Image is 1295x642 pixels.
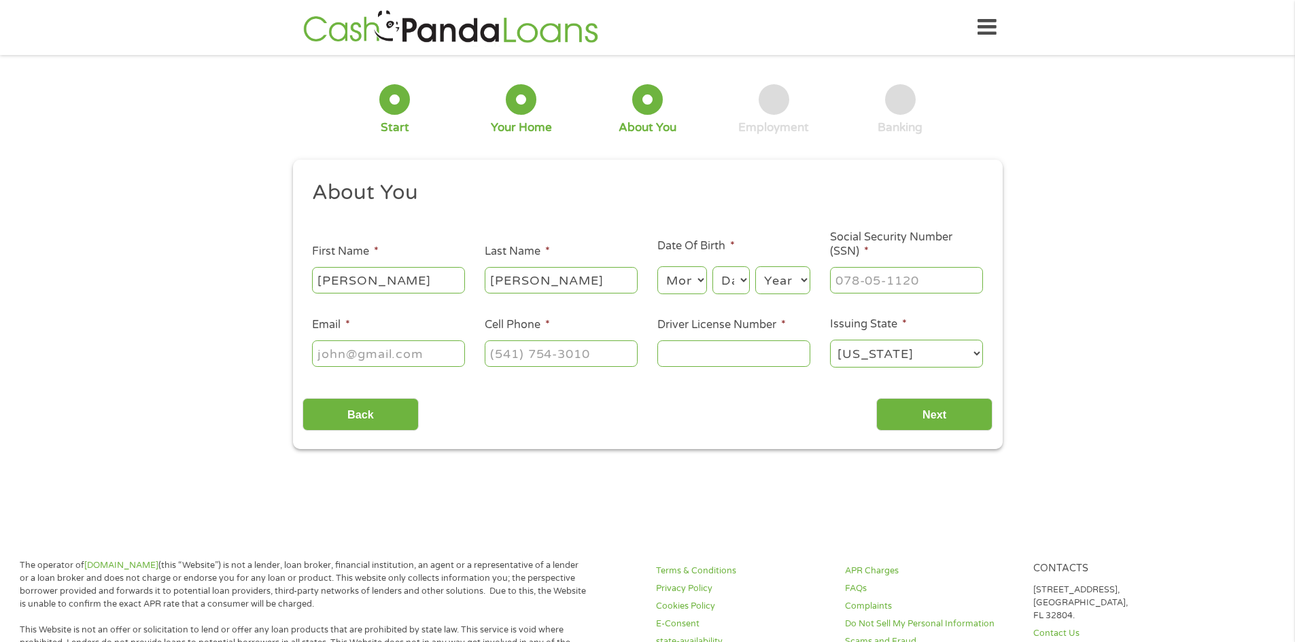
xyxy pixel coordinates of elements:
[1033,627,1206,640] a: Contact Us
[485,245,550,259] label: Last Name
[491,120,552,135] div: Your Home
[381,120,409,135] div: Start
[830,267,983,293] input: 078-05-1120
[485,267,638,293] input: Smith
[830,230,983,259] label: Social Security Number (SSN)
[830,317,907,332] label: Issuing State
[657,239,735,253] label: Date Of Birth
[845,618,1018,630] a: Do Not Sell My Personal Information
[656,600,829,613] a: Cookies Policy
[312,340,465,366] input: john@gmail.com
[485,340,638,366] input: (541) 754-3010
[312,267,465,293] input: John
[845,565,1018,577] a: APR Charges
[878,120,922,135] div: Banking
[1033,563,1206,575] h4: Contacts
[84,560,158,571] a: [DOMAIN_NAME]
[845,600,1018,613] a: Complaints
[312,179,973,207] h2: About You
[845,582,1018,595] a: FAQs
[738,120,809,135] div: Employment
[619,120,676,135] div: About You
[657,318,786,332] label: Driver License Number
[312,318,350,332] label: Email
[20,559,587,611] p: The operator of (this “Website”) is not a lender, loan broker, financial institution, an agent or...
[656,582,829,595] a: Privacy Policy
[876,398,992,431] input: Next
[485,318,550,332] label: Cell Phone
[312,245,379,259] label: First Name
[656,618,829,630] a: E-Consent
[299,8,602,47] img: GetLoanNow Logo
[303,398,419,431] input: Back
[656,565,829,577] a: Terms & Conditions
[1033,584,1206,622] p: [STREET_ADDRESS], [GEOGRAPHIC_DATA], FL 32804.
